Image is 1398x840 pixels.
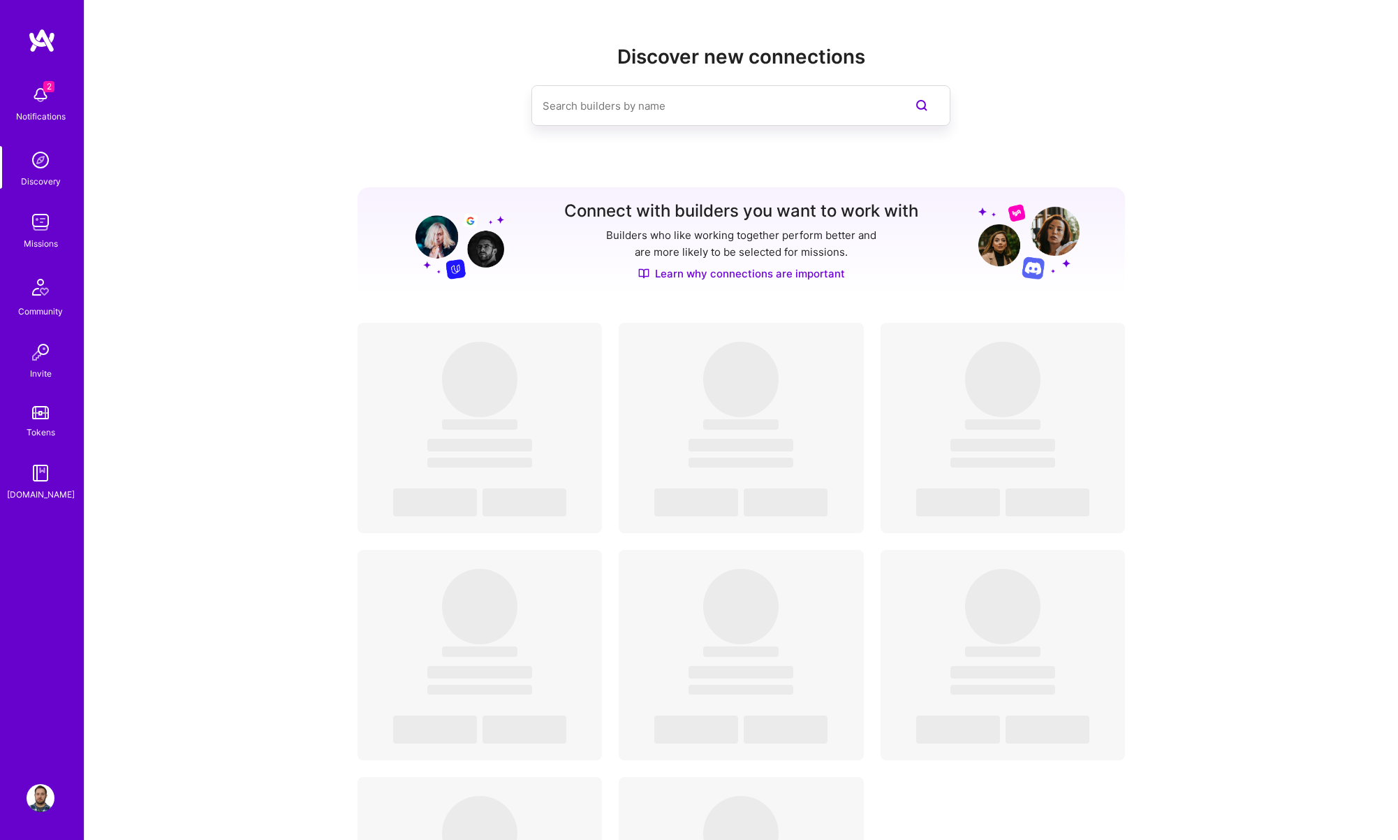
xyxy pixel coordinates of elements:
img: bell [27,81,54,109]
span: ‌ [950,439,1055,451]
span: ‌ [950,666,1055,679]
span: ‌ [703,646,779,657]
span: ‌ [744,488,827,516]
span: ‌ [950,685,1055,695]
span: ‌ [393,488,477,516]
div: Missions [24,236,58,251]
div: Invite [30,366,52,381]
div: Tokens [27,425,55,440]
h2: Discover new connections [358,45,1126,68]
span: ‌ [442,569,517,644]
span: ‌ [393,716,477,744]
span: ‌ [1006,488,1089,516]
h3: Connect with builders you want to work with [564,201,918,222]
img: Grow your network [403,203,504,280]
span: ‌ [916,716,1000,744]
img: User Avatar [27,784,54,812]
img: teamwork [27,208,54,236]
span: ‌ [689,439,793,451]
span: ‌ [744,716,827,744]
span: ‌ [703,569,779,644]
img: logo [28,28,56,53]
img: discovery [27,146,54,174]
span: ‌ [427,458,532,468]
span: ‌ [442,342,517,417]
span: 2 [43,81,54,92]
span: ‌ [689,458,793,468]
span: ‌ [427,685,532,695]
span: ‌ [703,419,779,430]
img: Invite [27,338,54,366]
div: Community [18,304,63,319]
span: ‌ [965,569,1040,644]
span: ‌ [689,685,793,695]
span: ‌ [483,488,566,516]
span: ‌ [654,716,738,744]
span: ‌ [965,342,1040,417]
img: tokens [32,406,49,419]
span: ‌ [965,646,1040,657]
input: Search builders by name [543,88,883,124]
span: ‌ [442,646,517,657]
img: Discover [638,268,649,280]
p: Builders who like working together perform better and are more likely to be selected for missions. [603,227,879,261]
span: ‌ [950,458,1055,468]
div: Discovery [21,174,61,189]
div: [DOMAIN_NAME] [7,487,75,502]
span: ‌ [654,488,738,516]
span: ‌ [703,342,779,417]
span: ‌ [916,488,1000,516]
span: ‌ [442,419,517,430]
span: ‌ [965,419,1040,430]
span: ‌ [689,666,793,679]
span: ‌ [427,666,532,679]
div: Notifications [16,109,66,124]
span: ‌ [1006,716,1089,744]
span: ‌ [483,716,566,744]
img: guide book [27,459,54,487]
a: Learn why connections are important [638,266,845,281]
span: ‌ [427,439,532,451]
img: Community [24,270,57,304]
img: Grow your network [978,203,1080,280]
i: icon SearchPurple [913,97,930,114]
